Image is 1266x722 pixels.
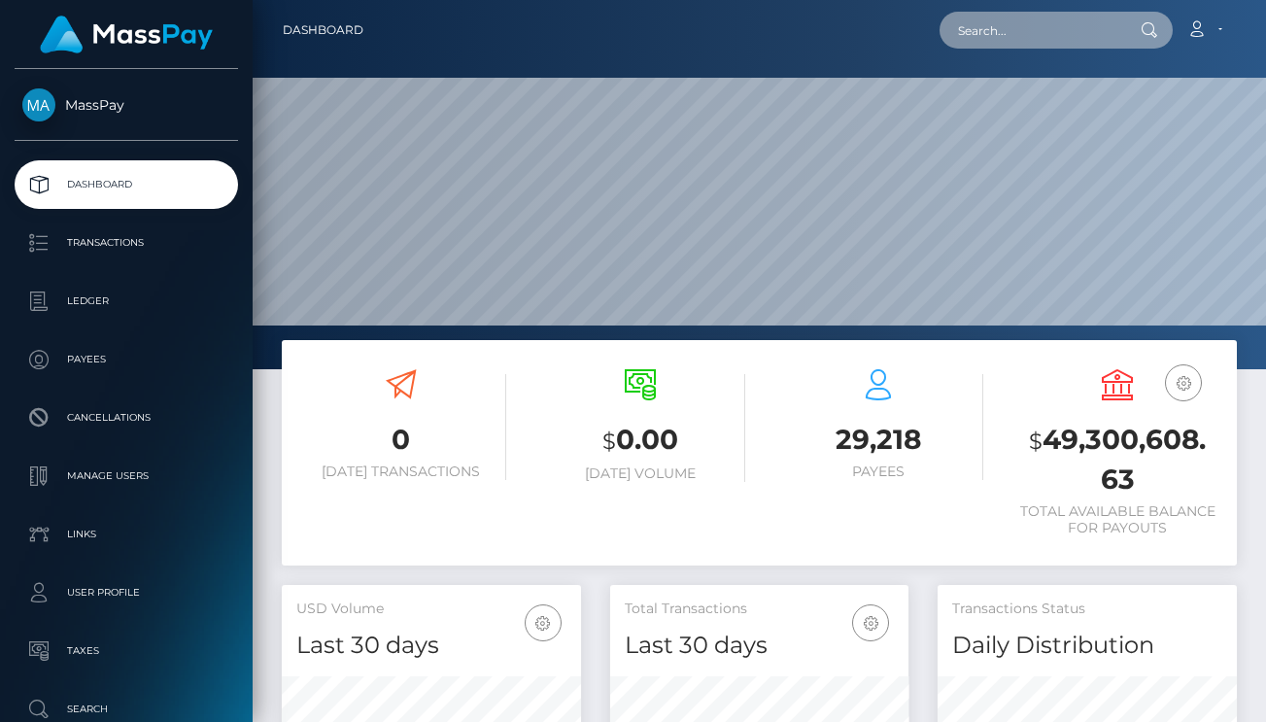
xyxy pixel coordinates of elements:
[296,464,506,480] h6: [DATE] Transactions
[15,627,238,675] a: Taxes
[15,96,238,114] span: MassPay
[15,394,238,442] a: Cancellations
[15,335,238,384] a: Payees
[22,287,230,316] p: Ledger
[625,600,895,619] h5: Total Transactions
[283,10,363,51] a: Dashboard
[774,464,984,480] h6: Payees
[535,465,745,482] h6: [DATE] Volume
[952,629,1222,663] h4: Daily Distribution
[296,600,566,619] h5: USD Volume
[952,600,1222,619] h5: Transactions Status
[940,12,1122,49] input: Search...
[625,629,895,663] h4: Last 30 days
[1029,428,1043,455] small: $
[15,160,238,209] a: Dashboard
[22,88,55,121] img: MassPay
[15,277,238,326] a: Ledger
[15,219,238,267] a: Transactions
[1012,503,1222,536] h6: Total Available Balance for Payouts
[22,228,230,258] p: Transactions
[22,345,230,374] p: Payees
[40,16,213,53] img: MassPay Logo
[296,629,566,663] h4: Last 30 days
[296,421,506,459] h3: 0
[774,421,984,459] h3: 29,218
[22,636,230,666] p: Taxes
[1012,421,1222,499] h3: 49,300,608.63
[22,170,230,199] p: Dashboard
[535,421,745,461] h3: 0.00
[22,403,230,432] p: Cancellations
[602,428,616,455] small: $
[22,578,230,607] p: User Profile
[15,452,238,500] a: Manage Users
[22,520,230,549] p: Links
[22,462,230,491] p: Manage Users
[15,510,238,559] a: Links
[15,568,238,617] a: User Profile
